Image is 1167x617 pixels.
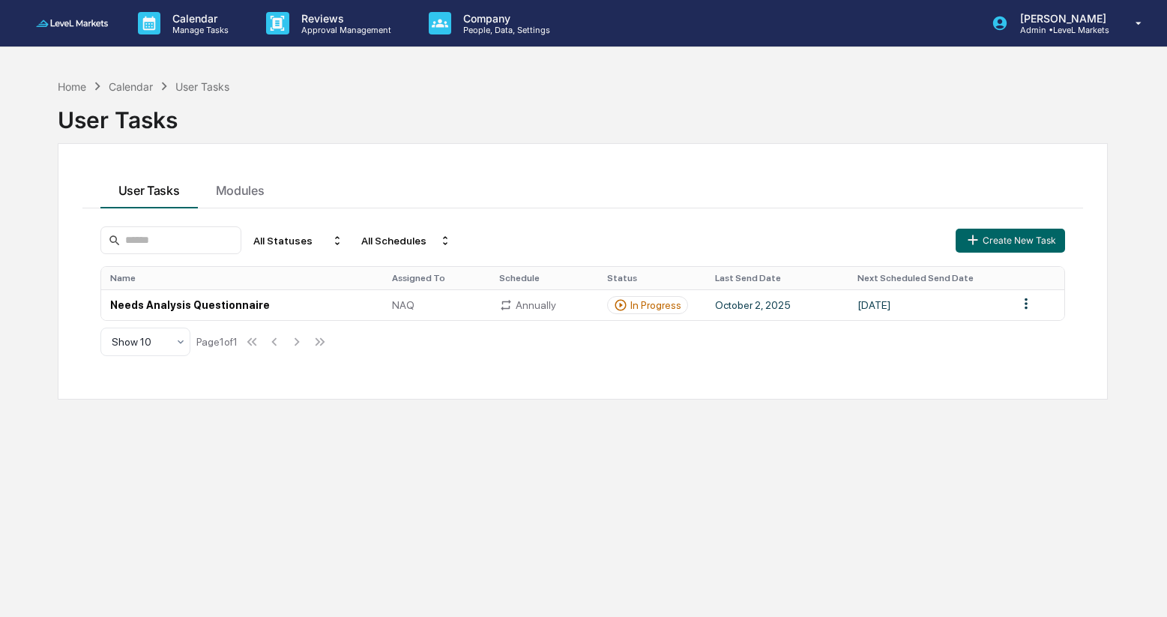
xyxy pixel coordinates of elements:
p: People, Data, Settings [451,25,558,35]
div: Page 1 of 1 [196,336,238,348]
p: Manage Tasks [160,25,236,35]
iframe: Open customer support [1119,568,1160,608]
td: [DATE] [848,289,1008,320]
p: Calendar [160,12,236,25]
p: Reviews [289,12,399,25]
p: Admin • LeveL Markets [1008,25,1114,35]
button: User Tasks [100,168,198,208]
div: Calendar [109,80,153,93]
div: User Tasks [175,80,229,93]
th: Status [598,267,706,289]
th: Assigned To [383,267,491,289]
div: Home [58,80,86,93]
p: Company [451,12,558,25]
img: logo [36,19,108,26]
th: Schedule [490,267,598,289]
th: Last Send Date [706,267,848,289]
p: [PERSON_NAME] [1008,12,1114,25]
div: All Statuses [247,229,349,253]
div: All Schedules [355,229,457,253]
th: Next Scheduled Send Date [848,267,1008,289]
span: NAQ [392,299,414,311]
button: Create New Task [956,229,1065,253]
div: Annually [499,298,589,312]
th: Name [101,267,383,289]
div: User Tasks [58,94,1108,133]
p: Approval Management [289,25,399,35]
button: Modules [198,168,283,208]
td: Needs Analysis Questionnaire [101,289,383,320]
div: In Progress [630,299,681,311]
td: October 2, 2025 [706,289,848,320]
